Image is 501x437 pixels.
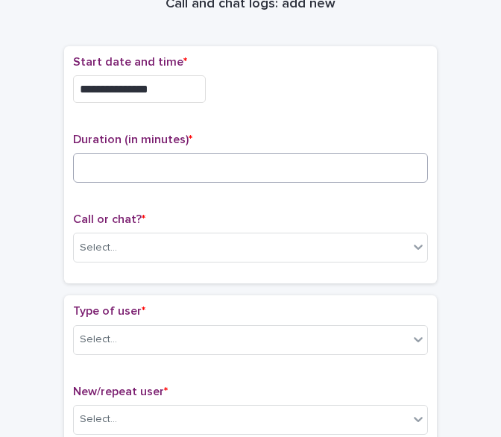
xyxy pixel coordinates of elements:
div: Select... [80,412,117,427]
span: New/repeat user [73,386,168,397]
span: Type of user [73,305,145,317]
span: Call or chat? [73,213,145,225]
div: Select... [80,332,117,348]
div: Select... [80,240,117,256]
span: Duration (in minutes) [73,133,192,145]
span: Start date and time [73,56,187,68]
